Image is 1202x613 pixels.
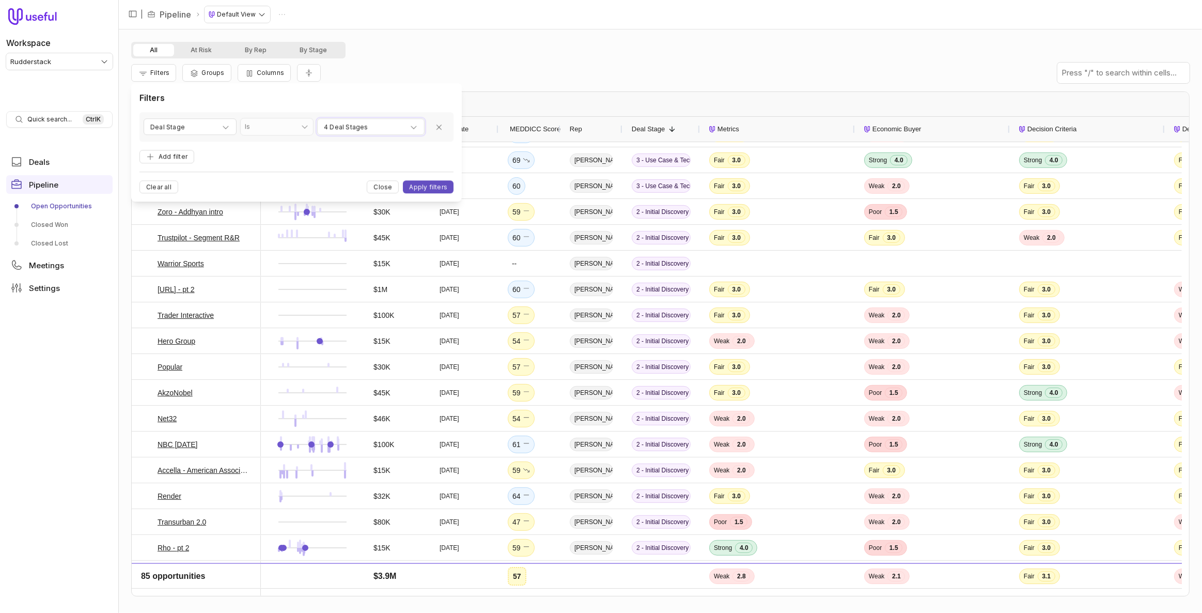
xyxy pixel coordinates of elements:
[373,464,391,477] span: $15K
[1179,156,1190,164] span: Fair
[570,360,613,374] span: [PERSON_NAME]
[182,64,231,82] button: Group Pipeline
[1019,117,1156,142] div: Decision Criteria
[523,232,530,244] span: No change
[6,175,113,194] a: Pipeline
[373,387,391,399] span: $45K
[141,8,143,21] span: |
[523,335,530,347] span: No change
[125,6,141,22] button: Collapse sidebar
[632,123,665,135] span: Deal Stage
[512,464,530,477] div: 59
[885,439,902,450] span: 1.5
[1038,336,1055,346] span: 3.0
[869,182,884,190] span: Weak
[158,542,189,554] a: Rho - pt 2
[367,181,399,194] button: Close
[728,207,745,217] span: 3.0
[523,387,530,399] span: No change
[512,490,530,502] div: 64
[570,489,613,503] span: [PERSON_NAME]
[728,388,745,398] span: 3.0
[440,363,459,371] time: [DATE]
[512,283,530,296] div: 60
[883,465,900,476] span: 3.0
[373,438,394,451] span: $100K
[869,363,884,371] span: Weak
[732,465,750,476] span: 2.0
[150,69,169,76] span: Filters
[158,412,177,425] a: Net32
[885,207,902,217] span: 1.5
[373,568,394,580] span: $200K
[869,311,884,319] span: Weak
[158,206,223,218] a: Zoro - Addhyan intro
[523,309,530,321] span: No change
[29,262,64,269] span: Meetings
[440,337,459,345] time: [DATE]
[6,256,113,274] a: Meetings
[131,64,176,82] button: Filter Pipeline
[728,233,745,243] span: 3.0
[632,567,691,580] span: 2 - Initial Discovery
[83,114,104,125] kbd: Ctrl K
[890,155,908,165] span: 4.0
[885,569,902,579] span: 1.5
[732,413,750,424] span: 2.0
[570,567,613,580] span: [PERSON_NAME]
[1024,285,1035,294] span: Fair
[1027,123,1076,135] span: Decision Criteria
[440,259,459,268] time: [DATE]
[1179,492,1190,500] span: Fair
[440,518,459,526] time: [DATE]
[1038,284,1055,295] span: 3.0
[512,568,530,580] div: 59
[869,544,882,552] span: Poor
[1024,518,1035,526] span: Fair
[512,309,530,321] div: 57
[523,542,530,554] span: No change
[570,123,582,135] span: Rep
[158,361,182,373] a: Popular
[883,284,900,295] span: 3.0
[158,257,204,270] a: Warrior Sports
[158,283,195,296] a: [URL] - pt 2
[869,156,887,164] span: Strong
[373,232,391,244] span: $45K
[887,181,905,191] span: 2.0
[869,415,884,423] span: Weak
[158,568,171,580] a: Tubi
[440,440,459,449] time: [DATE]
[523,412,530,425] span: No change
[6,235,113,252] a: Closed Lost
[1179,389,1194,397] span: Weak
[632,515,691,529] span: 2 - Initial Discovery
[1024,389,1042,397] span: Strong
[883,233,900,243] span: 3.0
[1038,465,1055,476] span: 3.0
[1045,388,1063,398] span: 4.0
[29,181,58,189] span: Pipeline
[714,389,725,397] span: Fair
[1024,415,1035,423] span: Fair
[632,386,691,400] span: 2 - Initial Discovery
[869,208,882,216] span: Poor
[632,360,691,374] span: 2 - Initial Discovery
[1179,570,1190,578] span: Fair
[160,8,191,21] a: Pipeline
[570,154,613,167] span: [PERSON_NAME]
[158,335,195,347] a: Hero Group
[728,155,745,165] span: 3.0
[714,156,725,164] span: Fair
[1179,285,1194,294] span: Weak
[158,309,214,321] a: Trader Interactive
[570,541,613,555] span: [PERSON_NAME]
[6,198,113,214] a: Open Opportunities
[1045,439,1063,450] span: 4.0
[1179,544,1190,552] span: Fair
[714,415,729,423] span: Weak
[512,335,530,347] div: 54
[1024,544,1035,552] span: Fair
[730,517,747,527] span: 1.5
[1179,337,1194,345] span: Weak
